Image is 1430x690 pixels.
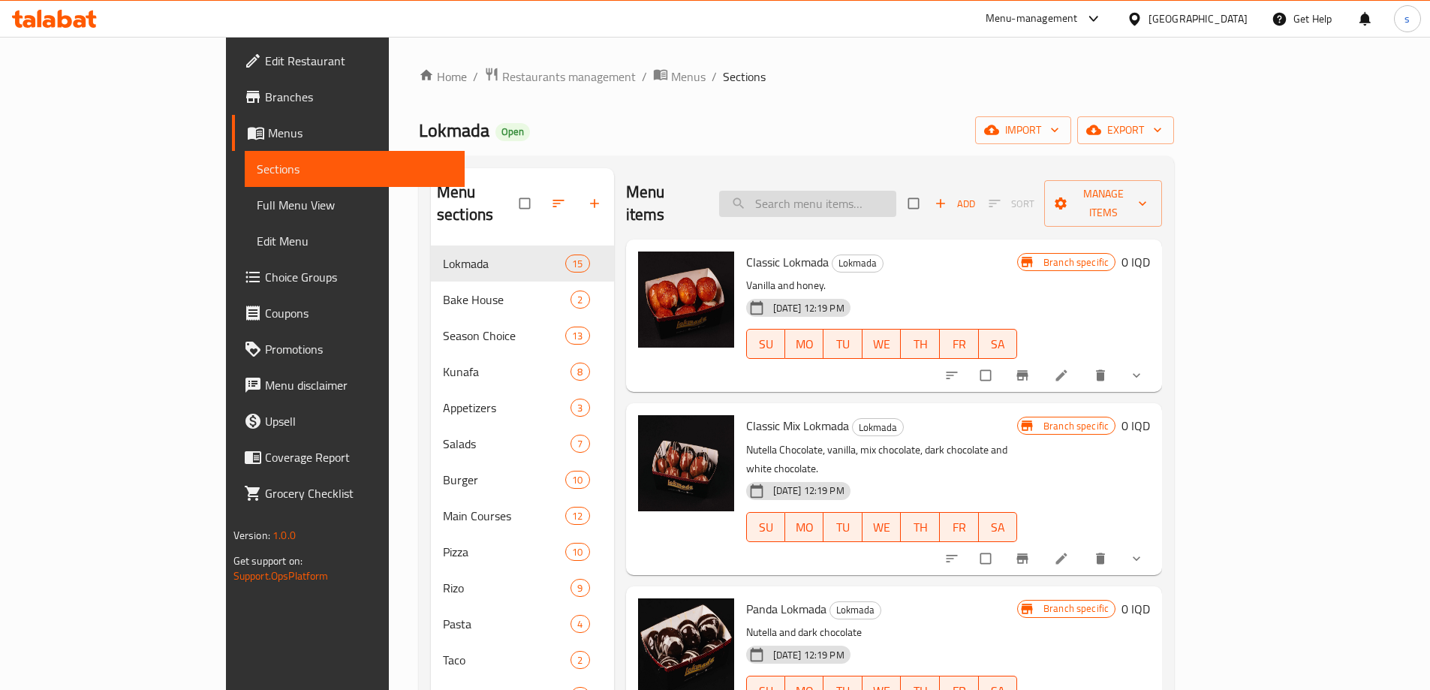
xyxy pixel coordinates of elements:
[746,441,1017,478] p: Nutella Chocolate, vanilla, mix chocolate, dark chocolate and white chocolate.
[985,333,1012,355] span: SA
[443,399,570,417] span: Appetizers
[431,426,614,462] div: Salads7
[431,498,614,534] div: Main Courses12
[565,255,589,273] div: items
[431,390,614,426] div: Appetizers3
[443,471,565,489] span: Burger
[571,581,589,595] span: 9
[638,252,734,348] img: Classic Lokmada
[566,545,589,559] span: 10
[1121,598,1150,619] h6: 0 IQD
[443,615,570,633] span: Pasta
[719,191,896,217] input: search
[268,124,453,142] span: Menus
[565,327,589,345] div: items
[907,517,934,538] span: TH
[570,399,589,417] div: items
[746,414,849,437] span: Classic Mix Lokmada
[829,333,856,355] span: TU
[829,601,881,619] div: Lokmada
[232,403,465,439] a: Upsell
[946,517,973,538] span: FR
[443,507,565,525] span: Main Courses
[1056,185,1150,222] span: Manage items
[830,601,881,619] span: Lokmada
[443,327,565,345] div: Season Choice
[907,333,934,355] span: TH
[1120,542,1156,575] button: show more
[642,68,647,86] li: /
[232,115,465,151] a: Menus
[272,526,296,545] span: 1.0.0
[473,68,478,86] li: /
[901,512,940,542] button: TH
[979,329,1018,359] button: SA
[542,187,578,220] span: Sort sections
[940,512,979,542] button: FR
[431,642,614,678] div: Taco2
[832,255,883,272] span: Lokmada
[571,653,589,667] span: 2
[1121,415,1150,436] h6: 0 IQD
[566,473,589,487] span: 10
[785,512,824,542] button: MO
[1084,542,1120,575] button: delete
[502,68,636,86] span: Restaurants management
[265,340,453,358] span: Promotions
[1120,359,1156,392] button: show more
[232,79,465,115] a: Branches
[746,623,1017,642] p: Nutella and dark chocolate
[443,579,570,597] div: Rizo
[1129,551,1144,566] svg: Show Choices
[431,318,614,354] div: Season Choice13
[863,329,902,359] button: WE
[232,295,465,331] a: Coupons
[979,192,1044,215] span: Select section first
[257,160,453,178] span: Sections
[431,606,614,642] div: Pasta4
[869,333,896,355] span: WE
[570,363,589,381] div: items
[233,566,329,586] a: Support.OpsPlatform
[265,304,453,322] span: Coupons
[899,189,931,218] span: Select section
[571,437,589,451] span: 7
[940,329,979,359] button: FR
[1006,542,1042,575] button: Branch-specific-item
[1044,180,1162,227] button: Manage items
[971,361,1003,390] span: Select to update
[570,291,589,309] div: items
[931,192,979,215] span: Add item
[746,598,826,620] span: Panda Lokmada
[767,484,850,498] span: [DATE] 12:19 PM
[443,363,570,381] span: Kunafa
[869,517,896,538] span: WE
[723,68,766,86] span: Sections
[823,329,863,359] button: TU
[829,517,856,538] span: TU
[431,246,614,282] div: Lokmada15
[946,333,973,355] span: FR
[1149,11,1248,27] div: [GEOGRAPHIC_DATA]
[746,329,785,359] button: SU
[753,333,779,355] span: SU
[431,462,614,498] div: Burger10
[852,418,904,436] div: Lokmada
[626,181,702,226] h2: Menu items
[712,68,717,86] li: /
[671,68,706,86] span: Menus
[653,67,706,86] a: Menus
[935,542,971,575] button: sort-choices
[638,415,734,511] img: Classic Mix Lokmada
[443,435,570,453] div: Salads
[1006,359,1042,392] button: Branch-specific-item
[571,365,589,379] span: 8
[986,10,1078,28] div: Menu-management
[975,116,1071,144] button: import
[495,125,530,138] span: Open
[265,412,453,430] span: Upsell
[753,517,779,538] span: SU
